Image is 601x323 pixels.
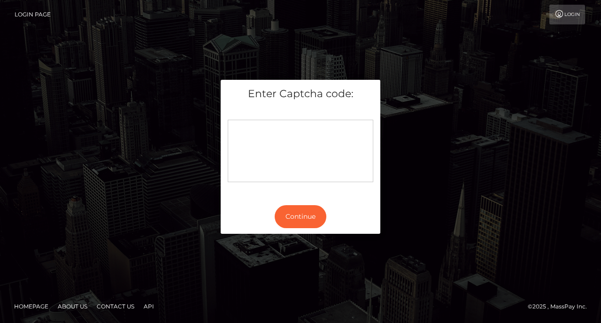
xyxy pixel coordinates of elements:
a: Contact Us [93,299,138,314]
a: About Us [54,299,91,314]
a: Login [549,5,585,24]
div: Captcha widget loading... [228,120,373,182]
a: Login Page [15,5,51,24]
a: Homepage [10,299,52,314]
button: Continue [275,205,326,228]
div: © 2025 , MassPay Inc. [528,301,594,312]
h5: Enter Captcha code: [228,87,373,101]
a: API [140,299,158,314]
